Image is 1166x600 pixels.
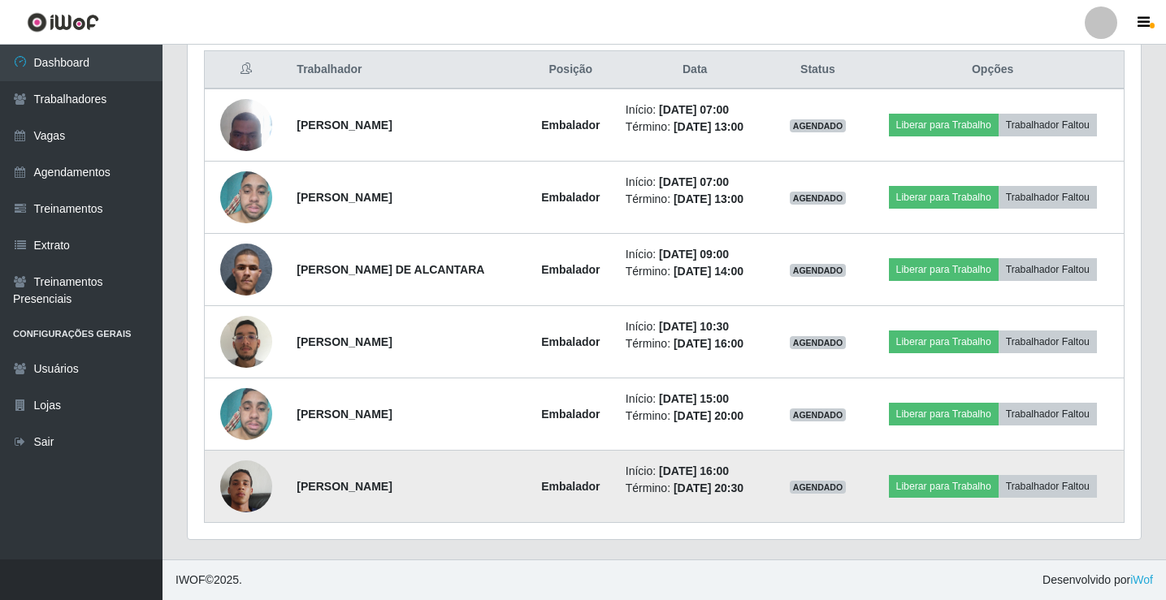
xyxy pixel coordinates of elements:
[889,186,999,209] button: Liberar para Trabalho
[659,103,729,116] time: [DATE] 07:00
[626,408,765,425] li: Término:
[659,248,729,261] time: [DATE] 09:00
[674,337,743,350] time: [DATE] 16:00
[790,264,847,277] span: AGENDADO
[626,263,765,280] li: Término:
[1130,573,1153,586] a: iWof
[297,480,392,493] strong: [PERSON_NAME]
[889,330,999,353] button: Liberar para Trabalho
[790,408,847,421] span: AGENDADO
[541,408,600,421] strong: Embalador
[659,175,729,188] time: [DATE] 07:00
[774,51,862,89] th: Status
[889,114,999,136] button: Liberar para Trabalho
[297,119,392,132] strong: [PERSON_NAME]
[674,192,743,205] time: [DATE] 13:00
[220,440,272,533] img: 1672423155004.jpeg
[889,475,999,498] button: Liberar para Trabalho
[176,572,242,589] span: © 2025 .
[626,480,765,497] li: Término:
[27,12,99,32] img: CoreUI Logo
[626,318,765,335] li: Início:
[176,573,206,586] span: IWOF
[889,258,999,281] button: Liberar para Trabalho
[1042,572,1153,589] span: Desenvolvido por
[626,246,765,263] li: Início:
[790,336,847,349] span: AGENDADO
[220,380,272,449] img: 1748551724527.jpeg
[526,51,616,89] th: Posição
[626,191,765,208] li: Término:
[659,320,729,333] time: [DATE] 10:30
[541,119,600,132] strong: Embalador
[659,392,729,405] time: [DATE] 15:00
[674,265,743,278] time: [DATE] 14:00
[999,186,1097,209] button: Trabalhador Faltou
[626,101,765,119] li: Início:
[541,191,600,204] strong: Embalador
[297,263,484,276] strong: [PERSON_NAME] DE ALCANTARA
[541,263,600,276] strong: Embalador
[220,90,272,159] img: 1722619557508.jpeg
[220,307,272,376] img: 1759156962490.jpeg
[220,163,272,232] img: 1748551724527.jpeg
[541,480,600,493] strong: Embalador
[626,335,765,352] li: Término:
[790,119,847,132] span: AGENDADO
[674,120,743,133] time: [DATE] 13:00
[626,463,765,480] li: Início:
[999,114,1097,136] button: Trabalhador Faltou
[297,335,392,348] strong: [PERSON_NAME]
[659,464,729,477] time: [DATE] 16:00
[674,481,743,494] time: [DATE] 20:30
[674,409,743,422] time: [DATE] 20:00
[999,403,1097,425] button: Trabalhador Faltou
[541,335,600,348] strong: Embalador
[626,391,765,408] li: Início:
[790,481,847,494] span: AGENDADO
[297,408,392,421] strong: [PERSON_NAME]
[616,51,774,89] th: Data
[889,403,999,425] button: Liberar para Trabalho
[626,119,765,136] li: Término:
[297,191,392,204] strong: [PERSON_NAME]
[790,192,847,205] span: AGENDADO
[999,330,1097,353] button: Trabalhador Faltou
[861,51,1124,89] th: Opções
[999,475,1097,498] button: Trabalhador Faltou
[999,258,1097,281] button: Trabalhador Faltou
[220,223,272,316] img: 1730850583959.jpeg
[287,51,526,89] th: Trabalhador
[626,174,765,191] li: Início:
